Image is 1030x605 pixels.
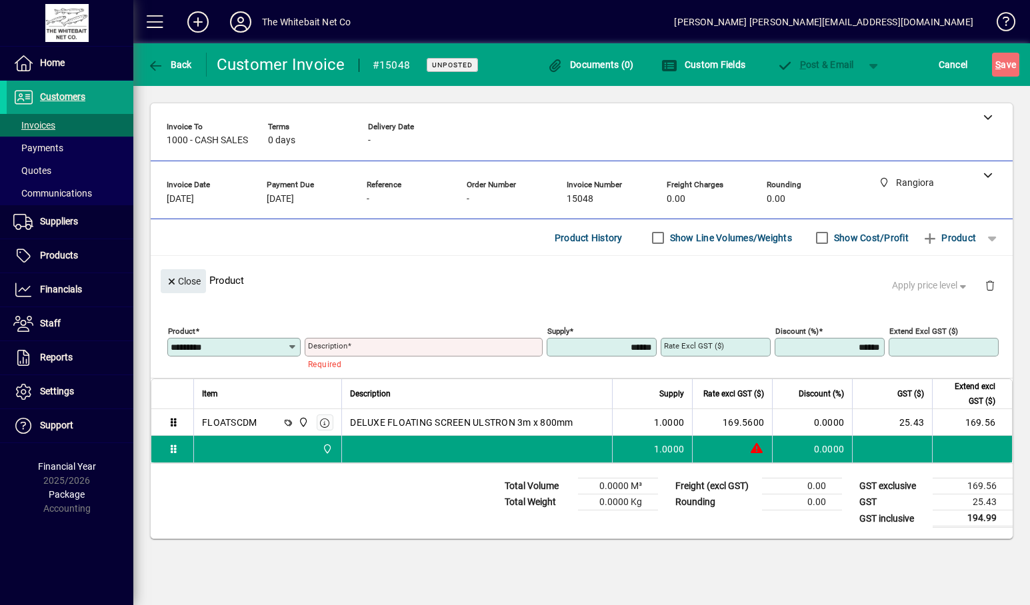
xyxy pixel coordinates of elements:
[40,216,78,227] span: Suppliers
[939,54,968,75] span: Cancel
[549,226,628,250] button: Product History
[373,55,411,76] div: #15048
[654,442,685,456] span: 1.0000
[7,47,133,80] a: Home
[13,165,51,176] span: Quotes
[40,318,61,328] span: Staff
[40,386,74,396] span: Settings
[133,53,207,77] app-page-header-button: Back
[7,375,133,408] a: Settings
[7,341,133,374] a: Reports
[13,188,92,199] span: Communications
[268,135,295,146] span: 0 days
[772,409,852,436] td: 0.0000
[772,436,852,462] td: 0.0000
[933,478,1013,494] td: 169.56
[933,494,1013,510] td: 25.43
[498,494,578,510] td: Total Weight
[7,205,133,239] a: Suppliers
[161,269,206,293] button: Close
[853,510,933,527] td: GST inclusive
[544,53,637,77] button: Documents (0)
[7,273,133,306] a: Financials
[202,386,218,401] span: Item
[40,250,78,261] span: Products
[7,159,133,182] a: Quotes
[49,489,85,500] span: Package
[992,53,1019,77] button: Save
[567,194,593,205] span: 15048
[7,137,133,159] a: Payments
[157,275,209,287] app-page-header-button: Close
[887,274,975,298] button: Apply price level
[897,386,924,401] span: GST ($)
[770,53,861,77] button: Post & Email
[267,194,294,205] span: [DATE]
[7,182,133,205] a: Communications
[167,135,248,146] span: 1000 - CASH SALES
[7,409,133,442] a: Support
[432,61,473,69] span: Unposted
[319,442,334,456] span: Rangiora
[974,279,1006,291] app-page-header-button: Delete
[295,415,310,430] span: Rangiora
[974,269,1006,301] button: Delete
[40,57,65,68] span: Home
[995,54,1016,75] span: ave
[762,494,842,510] td: 0.00
[262,11,351,33] div: The Whitebait Net Co
[177,10,219,34] button: Add
[555,227,623,249] span: Product History
[853,478,933,494] td: GST exclusive
[578,494,658,510] td: 0.0000 Kg
[350,386,391,401] span: Description
[40,420,73,430] span: Support
[144,53,195,77] button: Back
[853,494,933,510] td: GST
[775,326,819,336] mat-label: Discount (%)
[498,478,578,494] td: Total Volume
[13,120,55,131] span: Invoices
[799,386,844,401] span: Discount (%)
[147,59,192,70] span: Back
[669,494,762,510] td: Rounding
[932,409,1012,436] td: 169.56
[578,478,658,494] td: 0.0000 M³
[701,416,764,429] div: 169.5600
[800,59,806,70] span: P
[703,386,764,401] span: Rate excl GST ($)
[995,59,1001,70] span: S
[202,416,257,429] div: FLOATSCDM
[40,352,73,362] span: Reports
[367,194,369,205] span: -
[674,11,973,33] div: [PERSON_NAME] [PERSON_NAME][EMAIL_ADDRESS][DOMAIN_NAME]
[40,284,82,295] span: Financials
[935,53,971,77] button: Cancel
[7,239,133,273] a: Products
[168,326,195,336] mat-label: Product
[308,356,532,370] mat-error: Required
[767,194,785,205] span: 0.00
[219,10,262,34] button: Profile
[777,59,854,70] span: ost & Email
[667,231,792,245] label: Show Line Volumes/Weights
[368,135,371,146] span: -
[38,461,96,472] span: Financial Year
[547,326,569,336] mat-label: Supply
[987,3,1013,46] a: Knowledge Base
[350,416,573,429] span: DELUXE FLOATING SCREEN ULSTRON 3m x 800mm
[13,143,63,153] span: Payments
[217,54,345,75] div: Customer Invoice
[667,194,685,205] span: 0.00
[658,53,749,77] button: Custom Fields
[7,114,133,137] a: Invoices
[852,409,932,436] td: 25.43
[167,194,194,205] span: [DATE]
[547,59,634,70] span: Documents (0)
[308,341,347,350] mat-label: Description
[892,279,969,293] span: Apply price level
[151,256,1013,304] div: Product
[664,341,724,350] mat-label: Rate excl GST ($)
[941,379,995,408] span: Extend excl GST ($)
[654,416,685,429] span: 1.0000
